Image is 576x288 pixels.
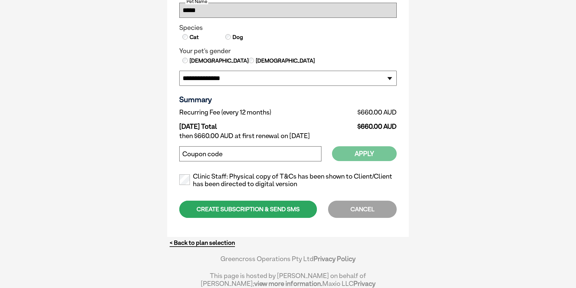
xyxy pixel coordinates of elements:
input: Clinic Staff: Physical copy of T&Cs has been shown to Client/Client has been directed to digital ... [179,174,190,185]
legend: Species [179,24,397,32]
label: Clinic Staff: Physical copy of T&Cs has been shown to Client/Client has been directed to digital ... [179,173,397,188]
td: then $660.00 AUD at first renewal on [DATE] [179,131,397,141]
a: Privacy Policy [314,255,356,263]
div: Greencross Operations Pty Ltd [200,255,376,269]
td: $660.00 AUD [330,107,397,118]
a: view more information. [254,280,322,287]
a: < Back to plan selection [170,239,235,247]
td: $660.00 AUD [330,118,397,131]
td: [DATE] Total [179,118,330,131]
div: CREATE SUBSCRIPTION & SEND SMS [179,201,317,218]
button: Apply [332,146,397,161]
label: Coupon code [182,150,223,158]
legend: Your pet's gender [179,47,397,55]
td: Recurring Fee (every 12 months) [179,107,330,118]
div: CANCEL [328,201,397,218]
h3: Summary [179,95,397,104]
